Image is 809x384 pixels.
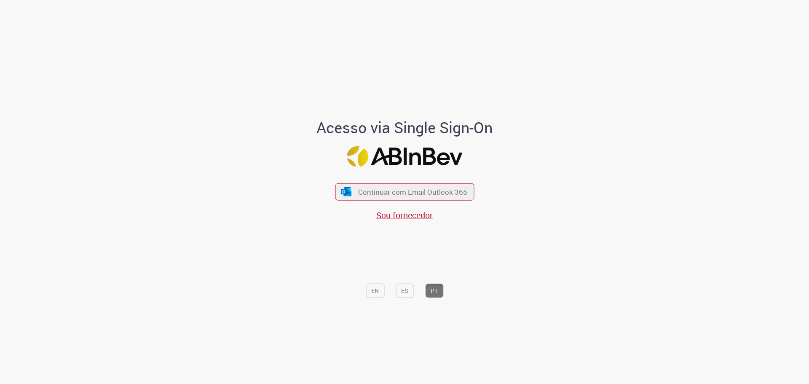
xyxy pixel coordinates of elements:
button: PT [425,283,443,298]
button: ícone Azure/Microsoft 360 Continuar com Email Outlook 365 [335,183,474,200]
button: EN [366,283,384,298]
img: ícone Azure/Microsoft 360 [340,187,352,196]
span: Continuar com Email Outlook 365 [358,187,467,197]
a: Sou fornecedor [376,209,433,221]
button: ES [396,283,414,298]
h1: Acesso via Single Sign-On [288,119,522,136]
img: Logo ABInBev [347,146,462,166]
